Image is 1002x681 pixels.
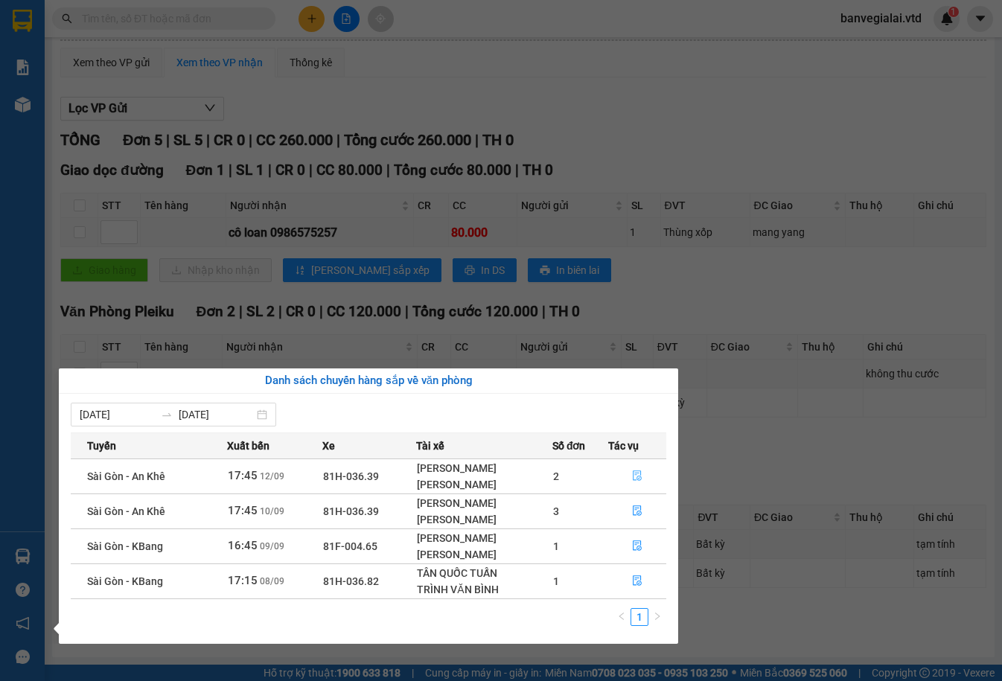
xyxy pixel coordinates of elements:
span: right [653,612,662,621]
span: Sài Gòn - An Khê [87,505,165,517]
button: file-done [609,534,666,558]
div: [PERSON_NAME] [417,546,552,563]
a: 1 [631,609,648,625]
span: 16:45 [228,539,258,552]
span: 81H-036.39 [323,505,379,517]
span: Sài Gòn - KBang [87,540,163,552]
span: 08/09 [260,576,284,586]
div: [PERSON_NAME] [417,511,552,528]
span: swap-right [161,409,173,421]
span: Xe [322,438,335,454]
span: 81F-004.65 [323,540,377,552]
span: Tài xế [416,438,444,454]
span: Sài Gòn - KBang [87,575,163,587]
span: Sài Gòn - An Khê [87,470,165,482]
button: file-done [609,499,666,523]
input: Đến ngày [179,406,254,423]
span: file-done [632,470,642,482]
button: file-done [609,464,666,488]
span: 09/09 [260,541,284,551]
li: Next Page [648,608,666,626]
span: 17:45 [228,504,258,517]
span: 3 [553,505,559,517]
li: 1 [631,608,648,626]
span: Số đơn [552,438,586,454]
span: 1 [553,540,559,552]
li: Previous Page [613,608,631,626]
span: 81H-036.82 [323,575,379,587]
span: file-done [632,505,642,517]
span: Xuất bến [227,438,269,454]
button: right [648,608,666,626]
div: [PERSON_NAME] [417,530,552,546]
span: file-done [632,575,642,587]
span: 81H-036.39 [323,470,379,482]
div: TRÌNH VĂN BÌNH [417,581,552,598]
span: left [617,612,626,621]
div: [PERSON_NAME] [417,495,552,511]
div: [PERSON_NAME] [417,476,552,493]
input: Từ ngày [80,406,155,423]
div: [PERSON_NAME] [417,460,552,476]
span: 10/09 [260,506,284,517]
div: TÂN QUỐC TUẤN [417,565,552,581]
button: left [613,608,631,626]
div: Danh sách chuyến hàng sắp về văn phòng [71,372,666,390]
span: 1 [553,575,559,587]
span: Tác vụ [608,438,639,454]
span: 17:15 [228,574,258,587]
span: 12/09 [260,471,284,482]
span: 2 [553,470,559,482]
span: Tuyến [87,438,116,454]
span: to [161,409,173,421]
span: 17:45 [228,469,258,482]
span: file-done [632,540,642,552]
button: file-done [609,569,666,593]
